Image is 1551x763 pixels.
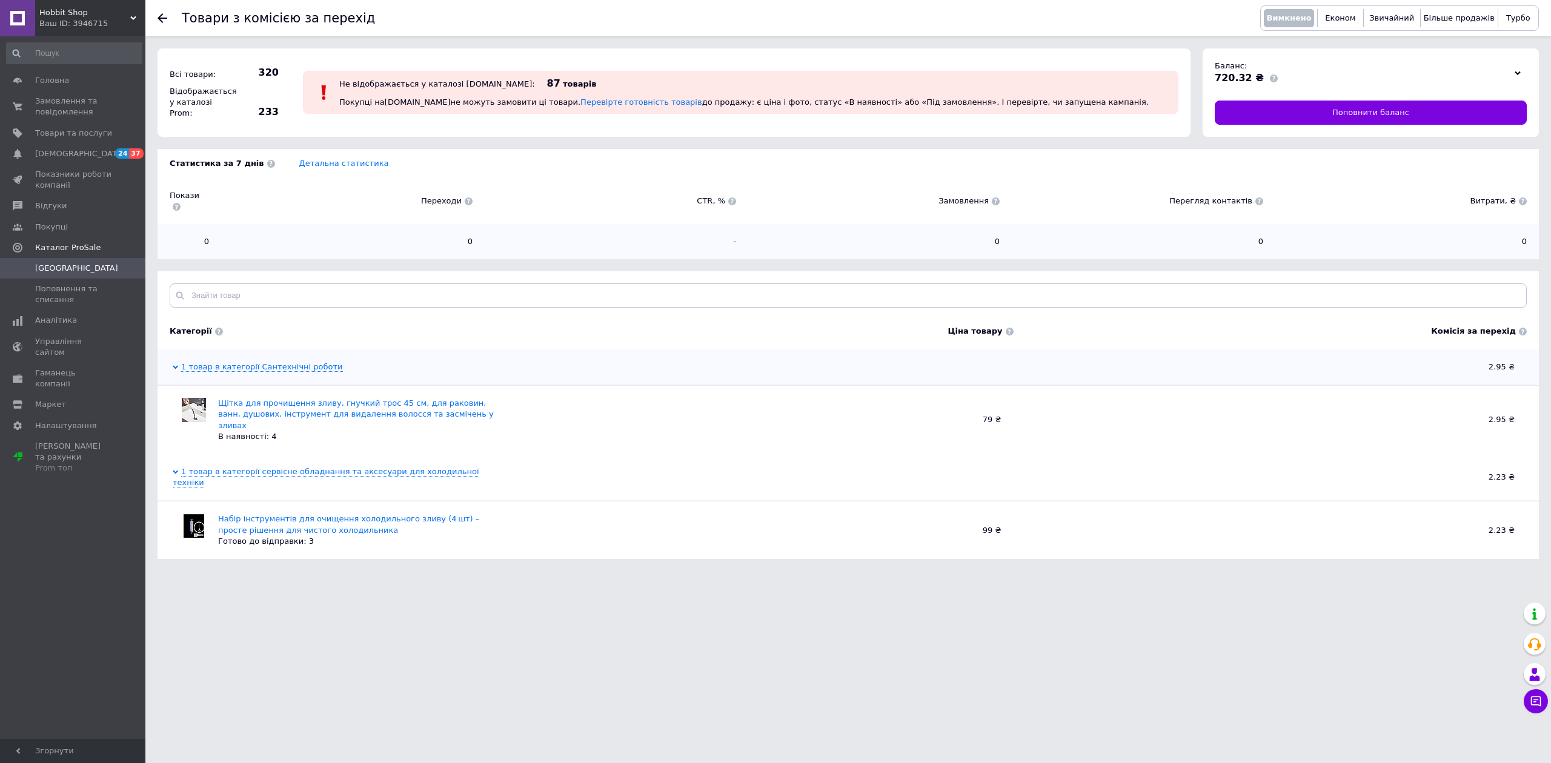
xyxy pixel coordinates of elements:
div: Prom топ [35,463,112,474]
span: Поповнити баланс [1332,107,1409,118]
span: - [485,236,736,247]
span: 0 [748,236,1000,247]
span: 37 [129,148,143,159]
button: Чат з покупцем [1524,689,1548,713]
span: [PERSON_NAME] та рахунки [35,441,112,474]
span: 0 [170,236,209,247]
img: Щітка для прочищення зливу, гнучкий трос 45 см, для раковин, ванн, душових, інструмент для видале... [182,398,206,422]
span: 0 [1275,236,1527,247]
span: Каталог ProSale [35,242,101,253]
span: 320 [236,66,279,79]
span: 720.32 ₴ [1215,72,1264,84]
img: :exclamation: [315,84,333,102]
span: Категорії [170,326,212,337]
span: Замовлення та повідомлення [35,96,112,117]
input: Знайти товар [170,283,1527,308]
a: Щітка для прочищення зливу, гнучкий трос 45 см, для раковин, ванн, душових, інструмент для видале... [218,398,494,429]
button: Звичайний [1367,9,1417,27]
span: 79 ₴ [512,414,1001,425]
span: Звичайний [1369,13,1414,22]
a: Поповнити баланс [1215,101,1527,125]
div: Не відображається у каталозі [DOMAIN_NAME]: [339,79,535,88]
a: Набір інструментів для очищення холодильного зливу (4 шт) – просте рішення для чистого холодильника [218,514,479,534]
div: Повернутися назад [158,13,167,23]
a: 1 товар в категорії Сантехнічні роботи [181,362,343,372]
span: 87 [547,78,560,89]
span: Відгуки [35,200,67,211]
span: Товари та послуги [35,128,112,139]
button: Економ [1321,9,1360,27]
span: Показники роботи компанії [35,169,112,191]
span: [DEMOGRAPHIC_DATA] [35,148,125,159]
a: Перевірте готовність товарів [580,97,702,107]
span: [GEOGRAPHIC_DATA] [35,263,118,274]
span: Покупці [35,222,68,233]
a: Детальна статистика [299,159,389,168]
span: 2.23 ₴ [1026,525,1515,536]
span: 24 [115,148,129,159]
div: Готово до відправки: 3 [218,536,500,547]
span: Більше продажів [1424,13,1495,22]
input: Пошук [6,42,142,64]
span: Поповнення та списання [35,283,112,305]
span: Комісія за перехід [1431,326,1516,337]
a: 1 товар в категорії сервісне обладнання та аксесуари для холодильної техніки [173,467,479,487]
span: Ціна товару [948,326,1002,337]
span: Турбо [1506,13,1530,22]
span: 2.23 ₴ [1026,472,1515,483]
span: 0 [1012,236,1263,247]
span: Перегляд контактів [1012,196,1263,206]
span: Замовлення [748,196,1000,206]
span: Покази [170,190,209,212]
span: Маркет [35,399,66,410]
span: Витрати, ₴ [1275,196,1527,206]
span: 0 [221,236,473,247]
button: Більше продажів [1424,9,1495,27]
span: 233 [236,105,279,119]
span: Статистика за 7 днів [170,158,275,169]
span: Налаштування [35,420,97,431]
div: Товари з комісією за перехід [182,12,375,25]
span: Покупці на [DOMAIN_NAME] не можуть замовити ці товари. до продажу: є ціна і фото, статус «В наявн... [339,97,1149,107]
img: Набір інструментів для очищення холодильного зливу (4 шт) – просте рішення для чистого холодильника [184,514,204,538]
span: Переходи [221,196,473,206]
span: 2.95 ₴ [1026,414,1515,425]
span: Вимкнено [1267,13,1312,22]
span: Гаманець компанії [35,368,112,389]
div: В наявності: 4 [218,431,500,442]
span: Аналітика [35,315,77,326]
div: Відображається у каталозі Prom: [167,83,233,122]
span: товарів [563,79,596,88]
span: Баланс: [1215,61,1247,70]
div: Ваш ID: 3946715 [39,18,145,29]
span: 99 ₴ [512,525,1001,536]
button: Вимкнено [1264,9,1314,27]
span: Hobbit Shop [39,7,130,18]
div: Всі товари: [167,66,233,83]
span: CTR, % [485,196,736,206]
button: Турбо [1501,9,1535,27]
span: Управління сайтом [35,336,112,358]
span: Головна [35,75,69,86]
span: 2.95 ₴ [1026,362,1515,372]
span: Економ [1325,13,1355,22]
